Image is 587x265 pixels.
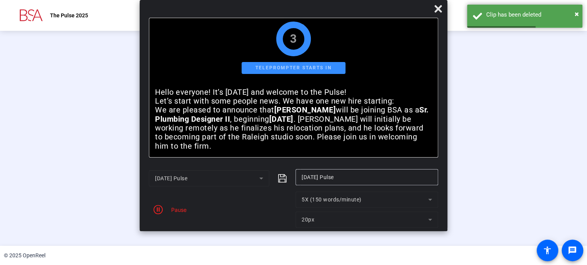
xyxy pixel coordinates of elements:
[50,11,88,20] p: The Pulse 2025
[155,97,432,106] p: Let’s start with some people news. We have one new hire starting:
[15,8,46,23] img: OpenReel logo
[4,252,45,260] div: © 2025 OpenReel
[575,9,579,18] span: ×
[568,246,577,255] mat-icon: message
[274,105,336,114] strong: [PERSON_NAME]
[269,114,293,124] strong: [DATE]
[167,206,187,214] div: Pause
[290,34,297,44] div: 3
[242,62,345,74] div: Teleprompter starts in
[155,106,432,151] p: We are pleased to announce that will be joining BSA as a , beginning . [PERSON_NAME] will initial...
[575,8,579,20] button: Close
[302,173,432,182] input: Title
[155,105,431,123] strong: Sr. Plumbing Designer II
[155,88,432,97] p: Hello everyone! It’s [DATE] and welcome to the Pulse!
[543,246,552,255] mat-icon: accessibility
[486,10,577,19] div: Clip has been deleted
